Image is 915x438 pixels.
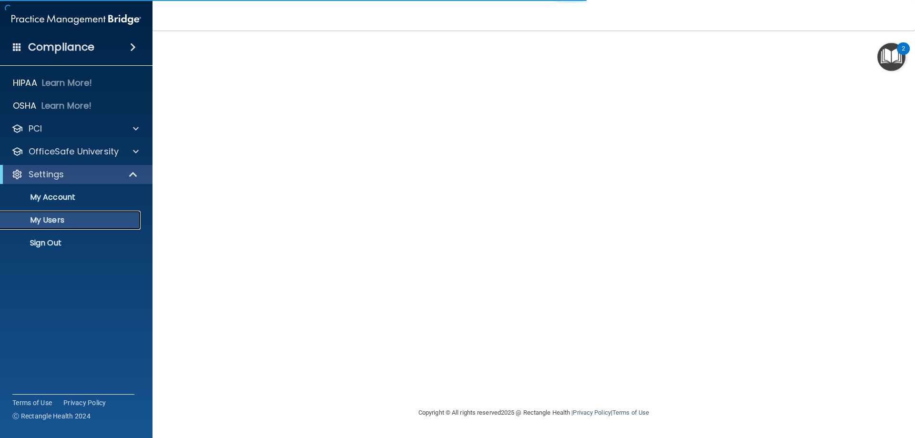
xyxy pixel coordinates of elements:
[11,146,139,157] a: OfficeSafe University
[28,41,94,54] h4: Compliance
[13,100,37,112] p: OSHA
[12,398,52,407] a: Terms of Use
[612,409,649,416] a: Terms of Use
[63,398,106,407] a: Privacy Policy
[42,77,92,89] p: Learn More!
[11,10,141,29] img: PMB logo
[877,43,905,71] button: Open Resource Center, 2 new notifications
[6,238,136,248] p: Sign Out
[6,215,136,225] p: My Users
[13,77,37,89] p: HIPAA
[41,100,92,112] p: Learn More!
[360,397,708,428] div: Copyright © All rights reserved 2025 @ Rectangle Health | |
[902,49,905,61] div: 2
[750,370,904,408] iframe: Drift Widget Chat Controller
[29,146,119,157] p: OfficeSafe University
[29,169,64,180] p: Settings
[11,169,138,180] a: Settings
[12,411,91,421] span: Ⓒ Rectangle Health 2024
[6,193,136,202] p: My Account
[573,409,610,416] a: Privacy Policy
[29,123,42,134] p: PCI
[11,123,139,134] a: PCI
